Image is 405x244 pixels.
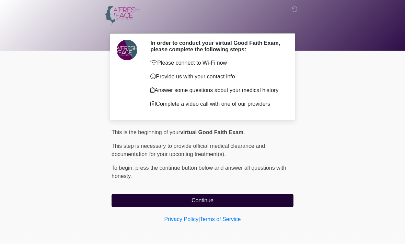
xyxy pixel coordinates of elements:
button: Continue [112,194,293,207]
p: Provide us with your contact info [150,73,283,81]
span: This step is necessary to provide official medical clearance and documentation for your upcoming ... [112,143,265,157]
strong: virtual Good Faith Exam [180,129,243,135]
img: Agent Avatar [117,40,137,60]
img: A Fresh Face Aesthetics Inc Logo [105,5,140,26]
span: To begin, [112,165,135,171]
span: press the continue button below and answer all questions with honesty. [112,165,286,179]
p: Answer some questions about your medical history [150,86,283,94]
span: This is the beginning of your [112,129,180,135]
a: Privacy Policy [164,216,199,222]
a: | [198,216,200,222]
p: Please connect to Wi-Fi now [150,59,283,67]
span: . [243,129,245,135]
p: Complete a video call with one of our providers [150,100,283,108]
h2: In order to conduct your virtual Good Faith Exam, please complete the following steps: [150,40,283,53]
a: Terms of Service [200,216,241,222]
